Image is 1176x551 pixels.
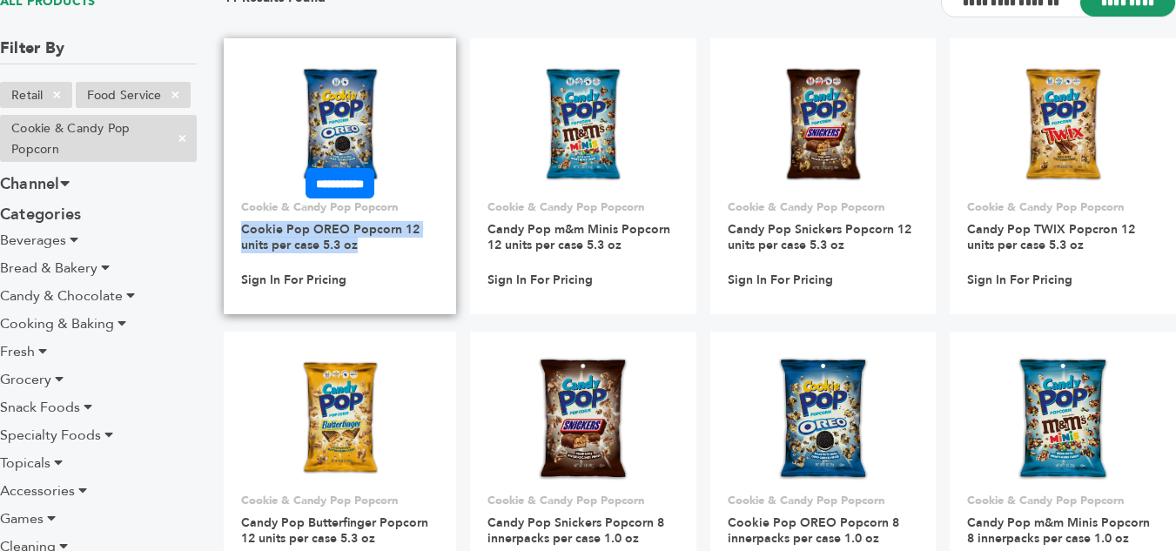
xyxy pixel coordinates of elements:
img: Cookie Pop OREO Popcorn 8 innerpacks per case 1.0 oz [775,356,871,481]
img: Candy Pop m&m Minis Popcorn 8 innerpacks per case 1.0 oz [1014,356,1111,481]
li: Food Service [76,82,191,108]
a: Candy Pop TWIX Popcron 12 units per case 5.3 oz [967,221,1135,253]
a: Sign In For Pricing [241,272,346,288]
p: Cookie & Candy Pop Popcorn [241,199,439,215]
img: Candy Pop Snickers Popcorn 8 innerpacks per case 1.0 oz [534,356,631,481]
img: Candy Pop Butterfinger Popcorn 12 units per case 5.3 oz [296,356,385,481]
span: × [161,84,190,105]
a: Sign In For Pricing [728,272,833,288]
span: × [168,128,197,149]
p: Cookie & Candy Pop Popcorn [728,493,919,508]
a: Candy Pop Snickers Popcorn 12 units per case 5.3 oz [728,221,911,253]
img: Candy Pop m&m Minis Popcorn 12 units per case 5.3 oz [539,63,628,188]
p: Cookie & Candy Pop Popcorn [967,199,1159,215]
a: Candy Pop m&m Minis Popcorn 8 innerpacks per case 1.0 oz [967,514,1150,547]
p: Cookie & Candy Pop Popcorn [728,199,919,215]
span: × [43,84,71,105]
p: Cookie & Candy Pop Popcorn [967,493,1159,508]
p: Cookie & Candy Pop Popcorn [487,199,679,215]
a: Sign In For Pricing [967,272,1072,288]
a: Cookie Pop OREO Popcorn 12 units per case 5.3 oz [241,221,420,253]
a: Candy Pop Snickers Popcorn 8 innerpacks per case 1.0 oz [487,514,664,547]
p: Cookie & Candy Pop Popcorn [487,493,679,508]
img: Cookie Pop OREO Popcorn 12 units per case 5.3 oz [296,63,385,188]
a: Candy Pop Butterfinger Popcorn 12 units per case 5.3 oz [241,514,428,547]
a: Candy Pop m&m Minis Popcorn 12 units per case 5.3 oz [487,221,670,253]
p: Cookie & Candy Pop Popcorn [241,493,439,508]
a: Cookie Pop OREO Popcorn 8 innerpacks per case 1.0 oz [728,514,899,547]
img: Candy Pop Snickers Popcorn 12 units per case 5.3 oz [779,63,868,188]
img: Candy Pop TWIX Popcron 12 units per case 5.3 oz [1018,63,1107,188]
a: Sign In For Pricing [487,272,593,288]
